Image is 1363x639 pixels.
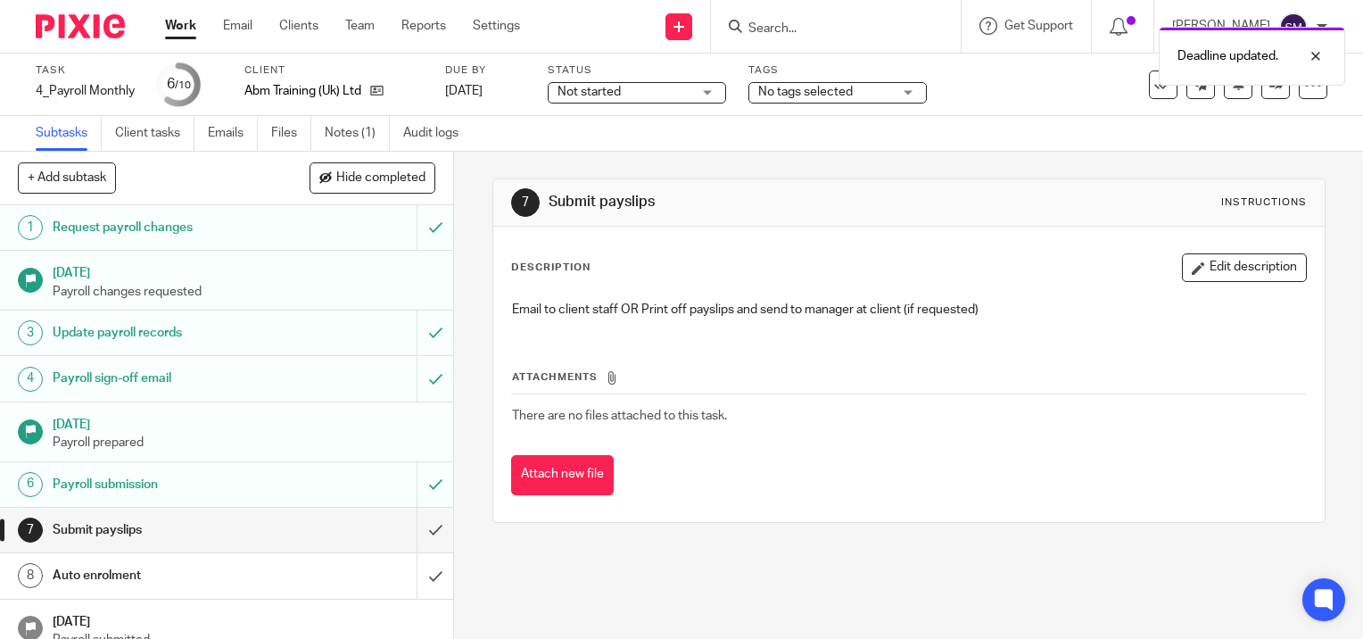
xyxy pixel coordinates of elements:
p: Payroll changes requested [53,283,436,301]
label: Due by [445,63,525,78]
a: Email [223,17,252,35]
a: Team [345,17,375,35]
p: Email to client staff OR Print off payslips and send to manager at client (if requested) [512,301,1306,319]
p: Deadline updated. [1177,47,1278,65]
h1: Payroll sign-off email [53,365,284,392]
div: 7 [18,518,43,543]
h1: Auto enrolment [53,562,284,589]
div: 4 [18,367,43,392]
label: Status [548,63,726,78]
h1: Submit payslips [53,517,284,544]
span: [DATE] [445,85,483,97]
span: No tags selected [758,86,853,98]
button: Attach new file [511,455,614,495]
small: /10 [175,80,191,90]
a: Files [271,116,311,151]
img: svg%3E [1279,12,1308,41]
div: 3 [18,320,43,345]
span: Not started [558,86,621,98]
h1: [DATE] [53,609,436,631]
h1: Update payroll records [53,319,284,346]
label: Client [244,63,423,78]
h1: [DATE] [53,411,436,434]
h1: Payroll submission [53,471,284,498]
div: 1 [18,215,43,240]
a: Audit logs [403,116,472,151]
button: Hide completed [310,162,435,193]
a: Work [165,17,196,35]
button: Edit description [1182,253,1307,282]
span: There are no files attached to this task. [512,410,727,422]
a: Clients [279,17,318,35]
a: Notes (1) [325,116,390,151]
h1: Request payroll changes [53,214,284,241]
div: 7 [511,188,540,217]
button: + Add subtask [18,162,116,193]
div: 6 [167,74,191,95]
span: Attachments [512,372,598,382]
p: Payroll prepared [53,434,436,452]
img: Pixie [36,14,125,38]
div: 4_Payroll Monthly [36,82,135,100]
h1: [DATE] [53,260,436,282]
div: 6 [18,472,43,497]
a: Reports [401,17,446,35]
p: Abm Training (Uk) Ltd [244,82,361,100]
label: Task [36,63,135,78]
a: Settings [473,17,520,35]
p: Description [511,261,591,275]
span: Hide completed [336,171,425,186]
a: Emails [208,116,258,151]
a: Subtasks [36,116,102,151]
h1: Submit payslips [549,193,946,212]
div: 8 [18,563,43,588]
div: Instructions [1221,195,1307,210]
a: Client tasks [115,116,194,151]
